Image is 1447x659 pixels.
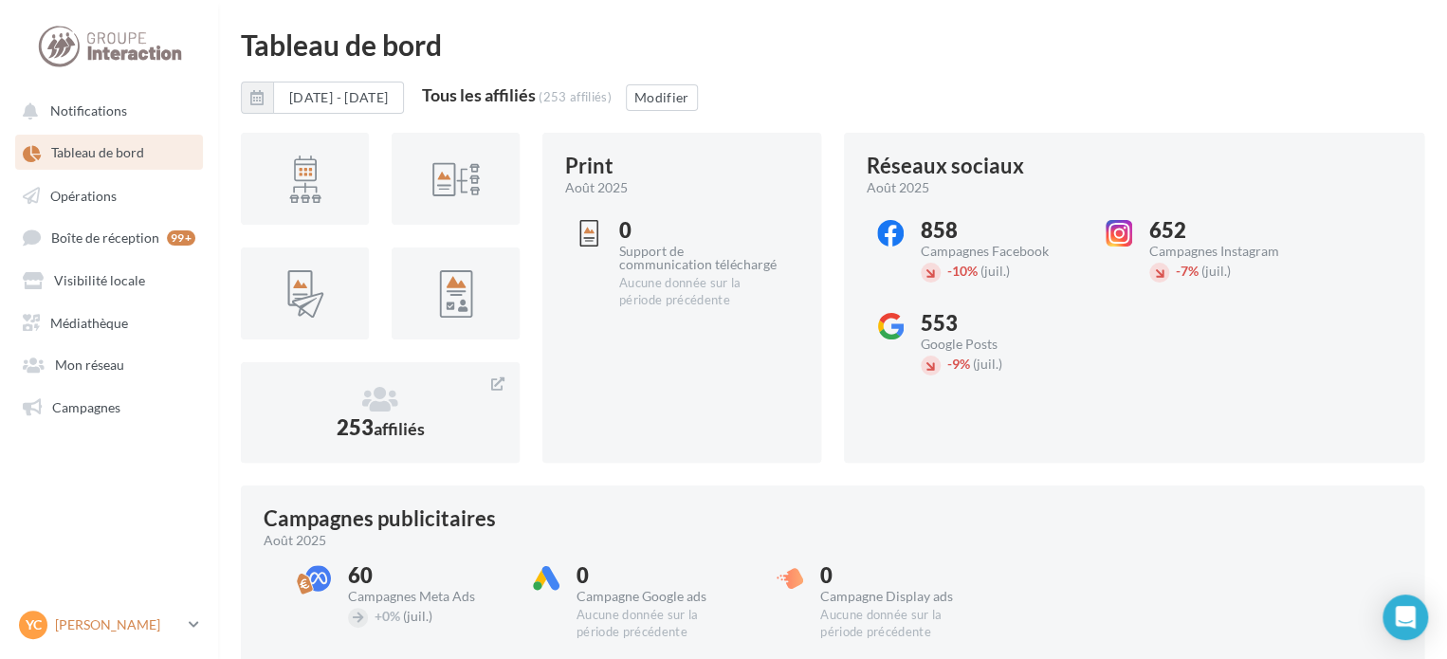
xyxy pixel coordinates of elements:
[820,565,979,586] div: 0
[50,187,117,203] span: Opérations
[11,304,207,339] a: Médiathèque
[820,607,979,641] div: Aucune donnée sur la période précédente
[619,220,778,241] div: 0
[11,93,199,127] button: Notifications
[55,615,181,634] p: [PERSON_NAME]
[403,608,432,624] span: (juil.)
[867,178,929,197] span: août 2025
[1201,263,1231,279] span: (juil.)
[241,82,404,114] button: [DATE] - [DATE]
[820,590,979,603] div: Campagne Display ads
[1149,220,1308,241] div: 652
[11,135,207,169] a: Tableau de bord
[337,414,425,440] span: 253
[577,607,735,641] div: Aucune donnée sur la période précédente
[11,346,207,380] a: Mon réseau
[921,338,1079,351] div: Google Posts
[921,220,1079,241] div: 858
[973,356,1002,372] span: (juil.)
[50,102,127,119] span: Notifications
[11,177,207,211] a: Opérations
[980,263,1010,279] span: (juil.)
[375,608,400,624] span: 0%
[921,245,1079,258] div: Campagnes Facebook
[619,245,778,271] div: Support de communication téléchargé
[11,389,207,423] a: Campagnes
[11,262,207,296] a: Visibilité locale
[921,313,1079,334] div: 553
[867,156,1024,176] div: Réseaux sociaux
[539,89,612,104] div: (253 affiliés)
[374,418,425,439] span: affiliés
[50,314,128,330] span: Médiathèque
[947,263,952,279] span: -
[15,607,203,643] a: YC [PERSON_NAME]
[51,145,144,161] span: Tableau de bord
[626,84,698,111] button: Modifier
[52,398,120,414] span: Campagnes
[1383,595,1428,640] div: Open Intercom Messenger
[1176,263,1181,279] span: -
[947,263,978,279] span: 10%
[565,156,614,176] div: Print
[577,565,735,586] div: 0
[947,356,952,372] span: -
[26,615,42,634] span: YC
[11,219,207,254] a: Boîte de réception 99+
[947,356,970,372] span: 9%
[375,608,382,624] span: +
[1176,263,1199,279] span: 7%
[167,230,195,246] div: 99+
[241,30,1424,59] div: Tableau de bord
[273,82,404,114] button: [DATE] - [DATE]
[54,272,145,288] span: Visibilité locale
[55,357,124,373] span: Mon réseau
[51,229,159,246] span: Boîte de réception
[577,590,735,603] div: Campagne Google ads
[348,590,506,603] div: Campagnes Meta Ads
[619,275,778,309] div: Aucune donnée sur la période précédente
[422,86,536,103] div: Tous les affiliés
[565,178,628,197] span: août 2025
[264,508,496,529] div: Campagnes publicitaires
[264,531,326,550] span: août 2025
[348,565,506,586] div: 60
[1149,245,1308,258] div: Campagnes Instagram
